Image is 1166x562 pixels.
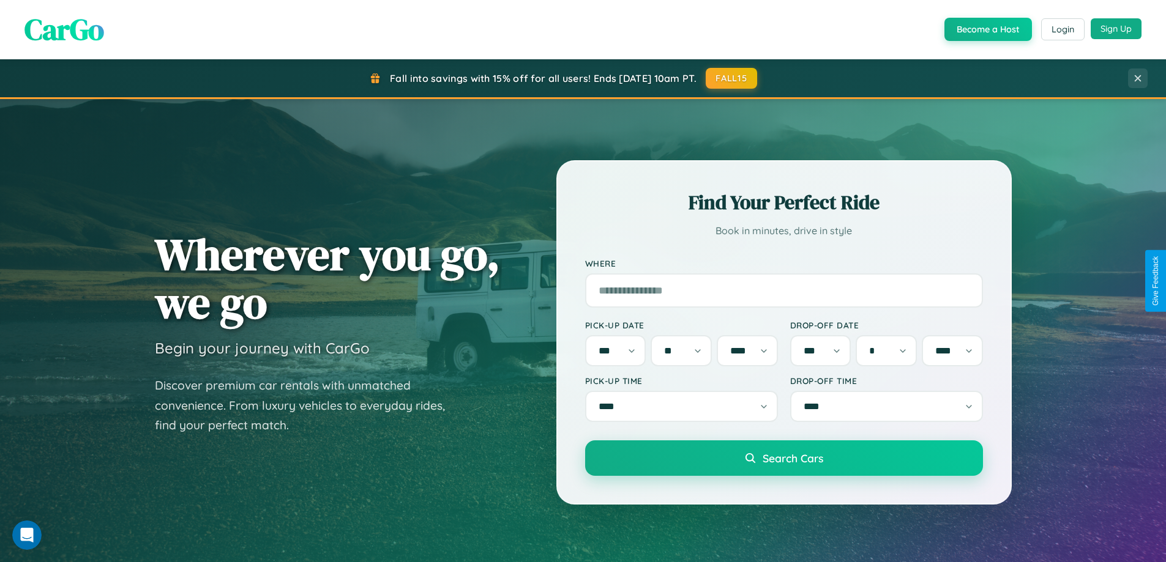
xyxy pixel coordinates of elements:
button: FALL15 [706,68,757,89]
h3: Begin your journey with CarGo [155,339,370,357]
p: Book in minutes, drive in style [585,222,983,240]
label: Where [585,258,983,268]
label: Drop-off Time [790,375,983,386]
p: Discover premium car rentals with unmatched convenience. From luxury vehicles to everyday rides, ... [155,375,461,435]
span: CarGo [24,9,104,50]
h2: Find Your Perfect Ride [585,189,983,216]
label: Pick-up Time [585,375,778,386]
button: Become a Host [944,18,1032,41]
button: Login [1041,18,1085,40]
h1: Wherever you go, we go [155,230,500,327]
iframe: Intercom live chat [12,520,42,550]
label: Drop-off Date [790,320,983,330]
button: Search Cars [585,440,983,476]
button: Sign Up [1091,18,1142,39]
span: Search Cars [763,451,823,465]
span: Fall into savings with 15% off for all users! Ends [DATE] 10am PT. [390,72,697,84]
label: Pick-up Date [585,320,778,330]
div: Give Feedback [1151,256,1160,306]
